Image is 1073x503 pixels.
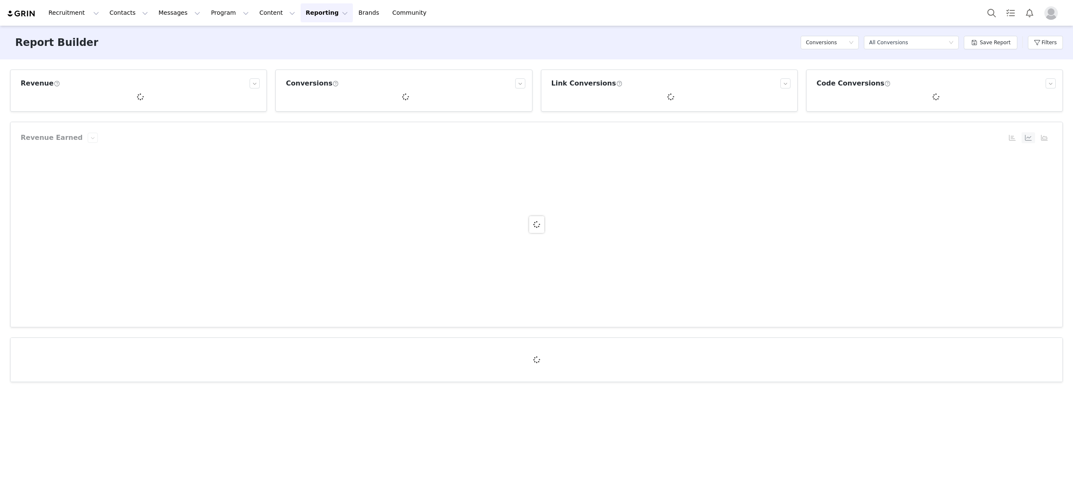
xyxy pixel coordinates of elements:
img: placeholder-profile.jpg [1044,6,1058,20]
button: Reporting [301,3,353,22]
h3: Revenue [21,78,60,88]
button: Messages [153,3,205,22]
i: icon: down [849,40,854,46]
button: Save Report [964,36,1017,49]
button: Notifications [1020,3,1039,22]
h3: Conversions [286,78,339,88]
a: Tasks [1001,3,1020,22]
i: icon: down [949,40,954,46]
button: Program [206,3,254,22]
h3: Report Builder [15,35,98,50]
a: Brands [353,3,387,22]
div: All Conversions [869,36,908,49]
button: Contacts [105,3,153,22]
h3: Link Conversions [551,78,623,88]
a: Community [387,3,436,22]
img: grin logo [7,10,36,18]
h3: Code Conversions [817,78,891,88]
button: Search [982,3,1001,22]
article: Conversions [10,337,1063,382]
button: Filters [1028,36,1063,49]
button: Recruitment [43,3,104,22]
h5: Conversions [806,36,837,49]
button: Profile [1039,6,1066,20]
button: Content [254,3,300,22]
